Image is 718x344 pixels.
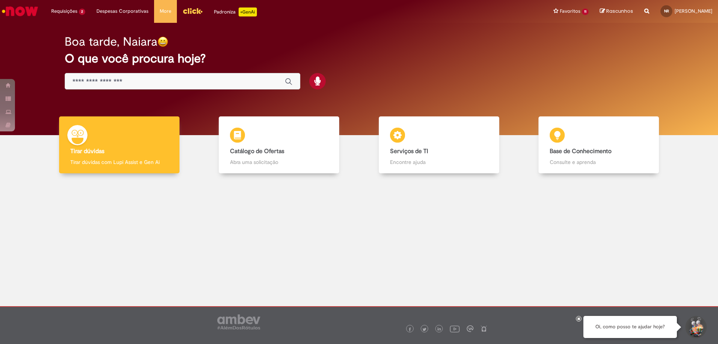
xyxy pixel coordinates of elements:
img: logo_footer_twitter.png [423,328,426,331]
a: Base de Conhecimento Consulte e aprenda [519,116,679,174]
button: Iniciar Conversa de Suporte [684,316,707,338]
span: [PERSON_NAME] [675,8,712,14]
span: 11 [582,9,589,15]
h2: O que você procura hoje? [65,52,654,65]
span: Despesas Corporativas [96,7,148,15]
b: Base de Conhecimento [550,147,611,155]
span: More [160,7,171,15]
a: Tirar dúvidas Tirar dúvidas com Lupi Assist e Gen Ai [39,116,199,174]
span: Requisições [51,7,77,15]
p: Consulte e aprenda [550,158,648,166]
b: Serviços de TI [390,147,428,155]
span: NR [664,9,669,13]
b: Tirar dúvidas [70,147,104,155]
a: Rascunhos [600,8,633,15]
img: logo_footer_facebook.png [408,328,412,331]
img: click_logo_yellow_360x200.png [182,5,203,16]
img: logo_footer_workplace.png [467,325,473,332]
img: logo_footer_linkedin.png [438,327,441,332]
div: Oi, como posso te ajudar hoje? [583,316,677,338]
span: Favoritos [560,7,580,15]
span: Rascunhos [606,7,633,15]
img: happy-face.png [157,36,168,47]
img: logo_footer_youtube.png [450,324,460,334]
div: Padroniza [214,7,257,16]
a: Serviços de TI Encontre ajuda [359,116,519,174]
span: 2 [79,9,85,15]
img: logo_footer_naosei.png [481,325,487,332]
b: Catálogo de Ofertas [230,147,284,155]
img: ServiceNow [1,4,39,19]
p: Encontre ajuda [390,158,488,166]
a: Catálogo de Ofertas Abra uma solicitação [199,116,359,174]
p: Abra uma solicitação [230,158,328,166]
img: logo_footer_ambev_rotulo_gray.png [217,314,260,329]
h2: Boa tarde, Naiara [65,35,157,48]
p: +GenAi [239,7,257,16]
p: Tirar dúvidas com Lupi Assist e Gen Ai [70,158,168,166]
